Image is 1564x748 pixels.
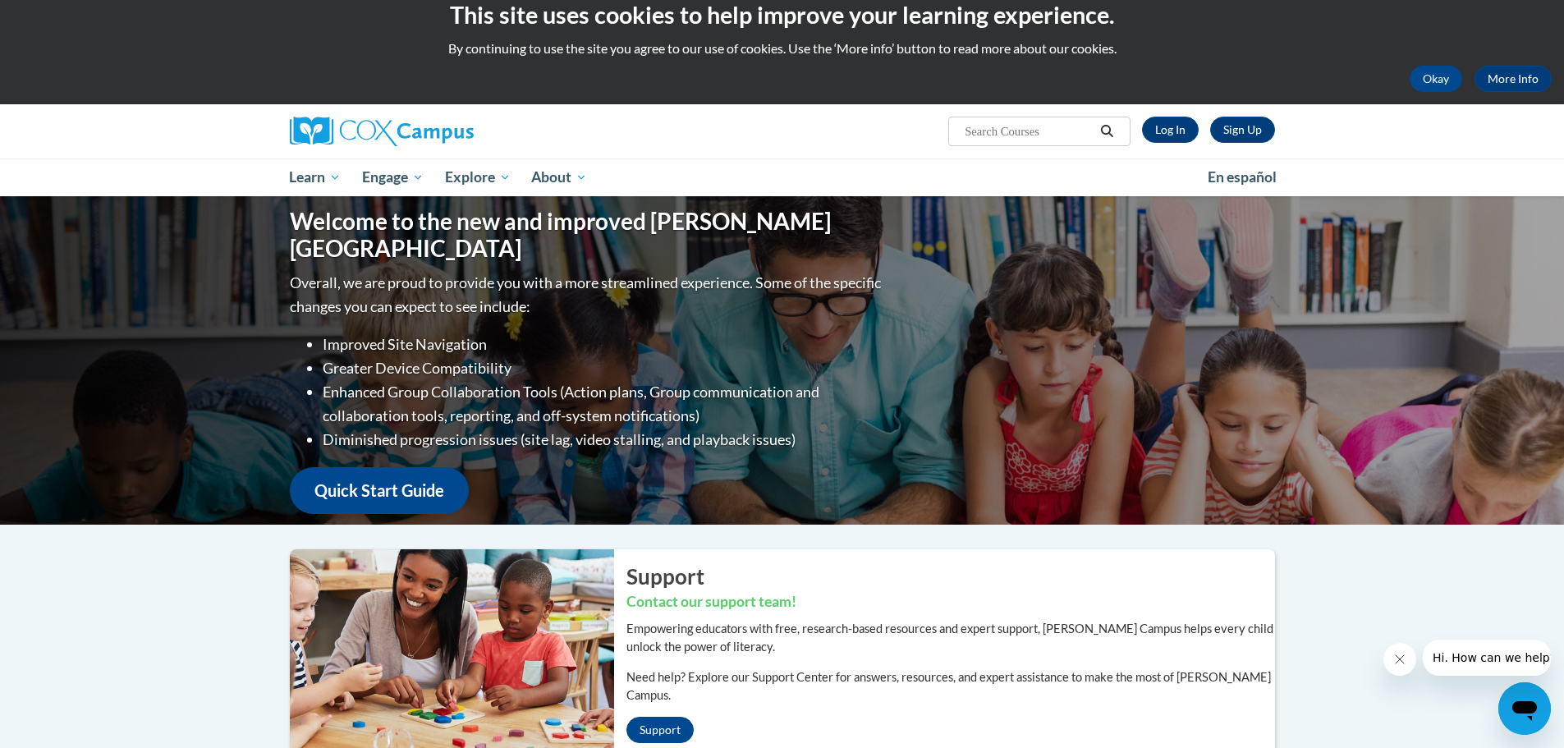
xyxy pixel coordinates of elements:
span: Engage [362,167,424,187]
a: Engage [351,158,434,196]
iframe: Message from company [1423,640,1551,676]
li: Improved Site Navigation [323,333,885,356]
a: Support [626,717,694,743]
p: Overall, we are proud to provide you with a more streamlined experience. Some of the specific cha... [290,271,885,319]
input: Search Courses [963,122,1094,141]
span: Explore [445,167,511,187]
button: Okay [1410,66,1462,92]
h1: Welcome to the new and improved [PERSON_NAME][GEOGRAPHIC_DATA] [290,208,885,263]
iframe: Close message [1383,643,1416,676]
span: Learn [289,167,341,187]
a: About [521,158,598,196]
p: By continuing to use the site you agree to our use of cookies. Use the ‘More info’ button to read... [12,39,1552,57]
img: Cox Campus [290,117,474,146]
a: Learn [279,158,352,196]
a: Explore [434,158,521,196]
li: Diminished progression issues (site lag, video stalling, and playback issues) [323,428,885,452]
a: Quick Start Guide [290,467,469,514]
a: Cox Campus [290,117,602,146]
p: Empowering educators with free, research-based resources and expert support, [PERSON_NAME] Campus... [626,620,1275,656]
iframe: Button to launch messaging window [1498,682,1551,735]
li: Greater Device Compatibility [323,356,885,380]
a: More Info [1475,66,1552,92]
button: Search [1094,122,1119,141]
h3: Contact our support team! [626,592,1275,613]
li: Enhanced Group Collaboration Tools (Action plans, Group communication and collaboration tools, re... [323,380,885,428]
h2: Support [626,562,1275,591]
div: Main menu [265,158,1300,196]
a: Log In [1142,117,1199,143]
p: Need help? Explore our Support Center for answers, resources, and expert assistance to make the m... [626,668,1275,704]
span: En español [1208,168,1277,186]
span: About [531,167,587,187]
span: Hi. How can we help? [10,11,133,25]
a: En español [1197,160,1287,195]
a: Register [1210,117,1275,143]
